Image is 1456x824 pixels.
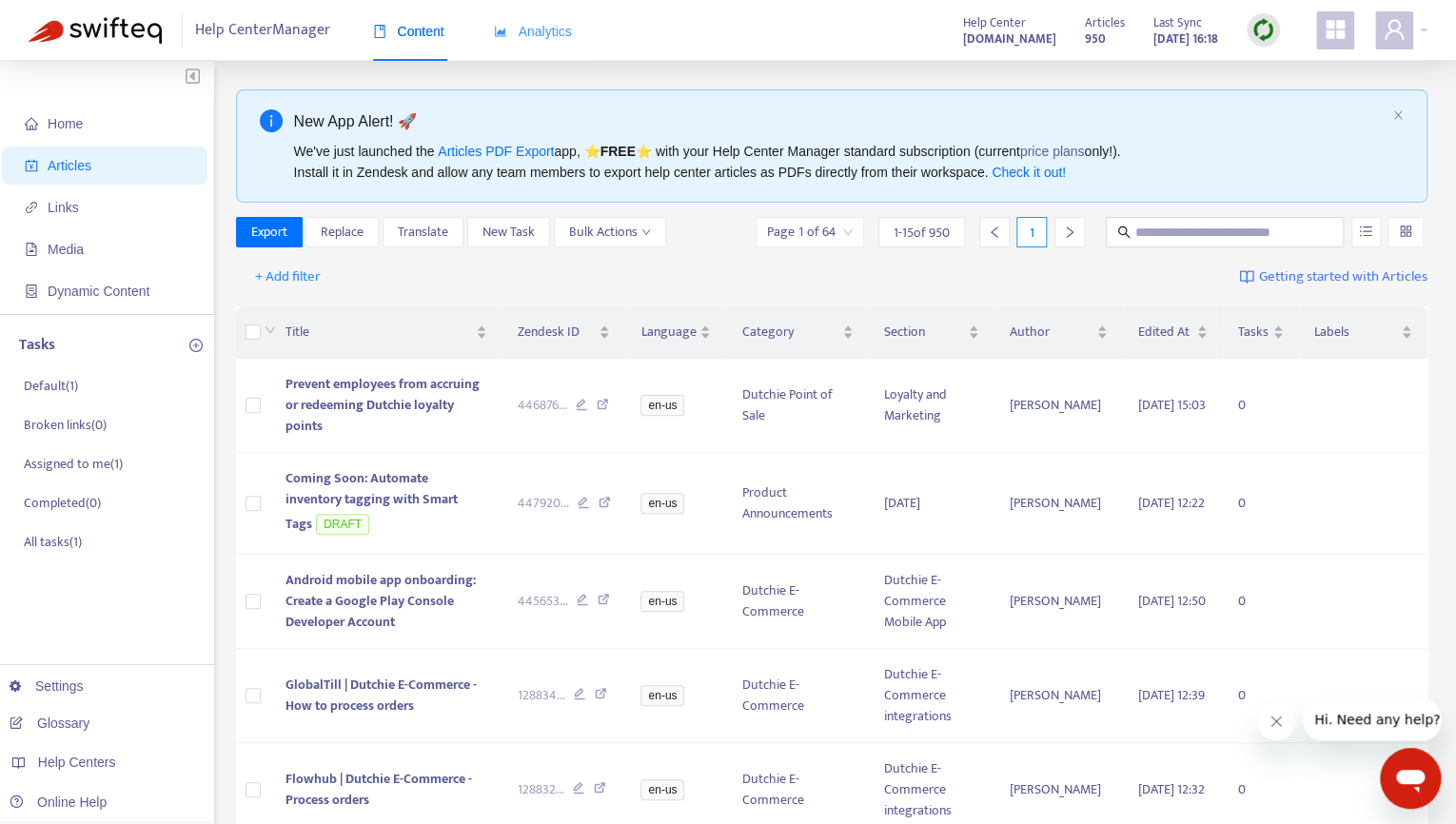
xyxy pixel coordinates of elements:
td: Loyalty and Marketing [869,359,994,453]
button: New Task [467,217,550,247]
img: Swifteq [29,17,162,44]
a: Settings [10,678,84,694]
a: Glossary [10,716,89,731]
div: 1 [1016,217,1047,247]
span: [DATE] 15:03 [1138,394,1206,416]
strong: 950 [1085,29,1106,49]
iframe: Message from company [1303,698,1441,740]
td: 0 [1223,555,1299,649]
button: unordered-list [1351,217,1381,247]
iframe: Button to launch messaging window [1380,748,1441,809]
span: Export [251,222,287,243]
a: [DOMAIN_NAME] [963,28,1056,49]
td: [PERSON_NAME] [994,649,1123,743]
span: Category [741,322,837,343]
span: down [265,324,276,336]
a: price plans [1020,144,1085,159]
td: 0 [1223,453,1299,555]
span: [DATE] 12:22 [1138,492,1205,514]
span: en-us [640,493,684,514]
span: Getting started with Articles [1259,266,1427,288]
span: account-book [25,159,38,172]
span: Articles [48,158,91,173]
span: 1 - 15 of 950 [894,223,950,243]
span: New Task [482,222,535,243]
span: GlobalTill | Dutchie E-Commerce - How to process orders [285,674,477,716]
td: [DATE] [869,453,994,555]
p: Assigned to me ( 1 ) [24,454,123,474]
span: home [25,117,38,130]
p: Default ( 1 ) [24,376,78,396]
span: en-us [640,779,684,800]
p: All tasks ( 1 ) [24,532,82,552]
span: Bulk Actions [569,222,651,243]
a: Getting started with Articles [1239,262,1427,292]
td: [PERSON_NAME] [994,555,1123,649]
span: Replace [321,222,364,243]
span: Last Sync [1153,12,1202,33]
a: Check it out! [992,165,1066,180]
span: Media [48,242,84,257]
span: plus-circle [189,339,203,352]
th: Section [869,306,994,359]
span: Author [1010,322,1092,343]
span: [DATE] 12:39 [1138,684,1205,706]
strong: [DOMAIN_NAME] [963,29,1056,49]
span: Coming Soon: Automate inventory tagging with Smart Tags [285,467,458,535]
span: Help Center [963,12,1026,33]
div: New App Alert! 🚀 [294,109,1386,133]
span: left [988,226,1001,239]
span: 446876 ... [518,395,567,416]
span: file-image [25,243,38,256]
span: close [1392,109,1404,121]
td: 0 [1223,649,1299,743]
img: image-link [1239,269,1254,284]
td: Dutchie E-Commerce Mobile App [869,555,994,649]
span: Flowhub | Dutchie E-Commerce - Process orders [285,768,472,811]
span: + Add filter [255,265,321,288]
span: area-chart [494,25,507,38]
a: Articles PDF Export [438,144,554,159]
p: Broken links ( 0 ) [24,415,107,435]
span: link [25,201,38,214]
div: We've just launched the app, ⭐ ⭐️ with your Help Center Manager standard subscription (current on... [294,141,1386,183]
span: Labels [1314,322,1397,343]
span: en-us [640,685,684,706]
span: 128834 ... [518,685,565,706]
th: Labels [1299,306,1427,359]
img: sync.dc5367851b00ba804db3.png [1251,18,1275,42]
span: Help Center Manager [195,12,330,49]
span: Android mobile app onboarding: Create a Google Play Console Developer Account [285,569,476,633]
span: 447920 ... [518,493,569,514]
th: Zendesk ID [502,306,626,359]
span: Language [640,322,696,343]
span: Edited At [1138,322,1192,343]
span: Home [48,116,83,131]
th: Language [625,306,726,359]
span: info-circle [260,109,283,132]
span: Prevent employees from accruing or redeeming Dutchie loyalty points [285,373,480,437]
span: Links [48,200,79,215]
span: Title [285,322,472,343]
span: [DATE] 12:50 [1138,590,1206,612]
span: Translate [398,222,448,243]
span: Tasks [1238,322,1269,343]
span: unordered-list [1359,225,1372,238]
span: [DATE] 12:32 [1138,778,1205,800]
span: Analytics [494,24,572,39]
strong: [DATE] 16:18 [1153,29,1218,49]
button: Export [236,217,303,247]
span: Dynamic Content [48,284,149,299]
span: search [1117,226,1131,239]
span: en-us [640,395,684,416]
th: Tasks [1223,306,1299,359]
td: Dutchie E-Commerce [726,649,868,743]
th: Category [726,306,868,359]
th: Author [994,306,1123,359]
button: Translate [383,217,463,247]
td: Dutchie E-Commerce integrations [869,649,994,743]
span: Content [373,24,444,39]
span: en-us [640,591,684,612]
span: DRAFT [316,514,369,535]
td: Dutchie E-Commerce [726,555,868,649]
